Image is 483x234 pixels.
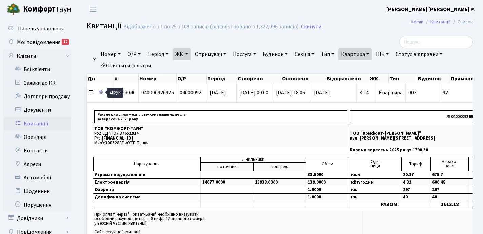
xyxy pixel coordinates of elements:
[450,18,473,26] li: Список
[17,39,60,46] span: Мої повідомлення
[349,171,401,179] td: кв.м
[349,178,401,186] td: кВт/годин
[306,186,349,193] td: 1.0000
[430,193,469,201] td: 40
[306,178,349,186] td: 139.0000
[94,110,347,123] p: Рахунок на сплату житлово-комунальних послуг за вересень 2025 року
[200,163,253,171] td: поточний
[23,4,71,15] span: Таун
[200,157,306,163] td: Лічильники
[386,5,475,14] a: [PERSON_NAME] [PERSON_NAME] Р.
[393,48,445,60] a: Статус відправки
[3,157,71,171] a: Адреси
[87,74,114,83] th: Дії
[230,48,259,60] a: Послуга
[253,178,306,186] td: 13938.0000
[107,88,123,98] div: Друк
[120,130,139,136] span: 37652914
[98,60,154,71] a: Очистити фільтри
[399,36,473,48] input: Пошук...
[369,74,389,83] th: ЖК
[86,20,122,32] span: Квитанції
[3,63,71,76] a: Всі клієнти
[114,74,139,83] th: #
[94,127,347,131] p: ТОВ "КОМФОРТ-ТАУН"
[3,185,71,198] a: Щоденник
[443,90,481,95] span: 92
[253,163,306,171] td: поперед.
[379,89,403,97] span: Квартира
[105,140,119,146] span: 300528
[349,201,430,208] td: РАЗОМ:
[276,89,305,97] span: [DATE] 18:06
[98,48,123,60] a: Номер
[373,48,391,60] a: ПІБ
[318,48,337,60] a: Тип
[401,171,430,179] td: 20.17
[411,18,423,25] a: Admin
[389,74,417,83] th: Тип
[386,6,475,13] b: [PERSON_NAME] [PERSON_NAME] Р.
[260,48,290,60] a: Будинок
[177,74,207,83] th: О/Р
[94,131,347,136] p: код ЄДРПОУ:
[93,186,200,193] td: Охорона
[430,186,469,193] td: 297
[349,186,401,193] td: кв.
[3,171,71,185] a: Автомобілі
[237,74,282,83] th: Створено
[102,135,133,141] span: [FINANCIAL_ID]
[94,136,347,141] p: Р/р:
[3,49,71,63] a: Клієнти
[23,4,56,15] b: Комфорт
[430,201,469,208] td: 1613.18
[401,157,430,171] td: Тариф
[123,24,300,30] div: Відображено з 1 по 25 з 109 записів (відфільтровано з 1,322,096 записів).
[141,89,174,97] span: 040000920925
[145,48,171,60] a: Період
[3,22,71,36] a: Панель управління
[3,212,71,225] a: Довідники
[430,171,469,179] td: 675.7
[306,157,349,171] td: Об'єм
[349,193,401,201] td: кв.
[430,178,469,186] td: 600.48
[3,144,71,157] a: Контакти
[192,48,229,60] a: Отримувач
[210,89,226,97] span: [DATE]
[401,193,430,201] td: 40
[3,103,71,117] a: Документи
[349,157,401,171] td: Оди- ниця
[430,157,469,171] td: Нарахо- вано
[306,193,349,201] td: 1.0000
[93,171,200,179] td: Утримання/управління
[85,4,102,15] button: Переключити навігацію
[200,178,253,186] td: 14077.0000
[301,24,321,30] a: Скинути
[173,48,191,60] a: ЖК
[292,48,317,60] a: Секція
[3,36,71,49] a: Мої повідомлення12
[93,178,200,186] td: Електроенергія
[430,18,450,25] a: Квитанції
[281,74,326,83] th: Оновлено
[3,90,71,103] a: Договори продажу
[401,15,483,29] nav: breadcrumb
[94,141,347,145] p: МФО: АТ «ОТП Банк»
[62,39,69,45] div: 12
[408,89,417,97] span: 003
[3,76,71,90] a: Заявки до КК
[93,193,200,201] td: Домофонна система
[180,89,201,97] span: 04000092
[125,48,143,60] a: О/Р
[18,25,64,33] span: Панель управління
[239,89,268,97] span: [DATE] 00:00
[139,74,177,83] th: Номер
[314,90,354,95] span: [DATE]
[7,3,20,16] img: logo.png
[3,198,71,212] a: Порушення
[338,48,372,60] a: Квартира
[401,186,430,193] td: 297
[93,157,200,171] td: Нарахування
[359,90,373,95] span: КТ4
